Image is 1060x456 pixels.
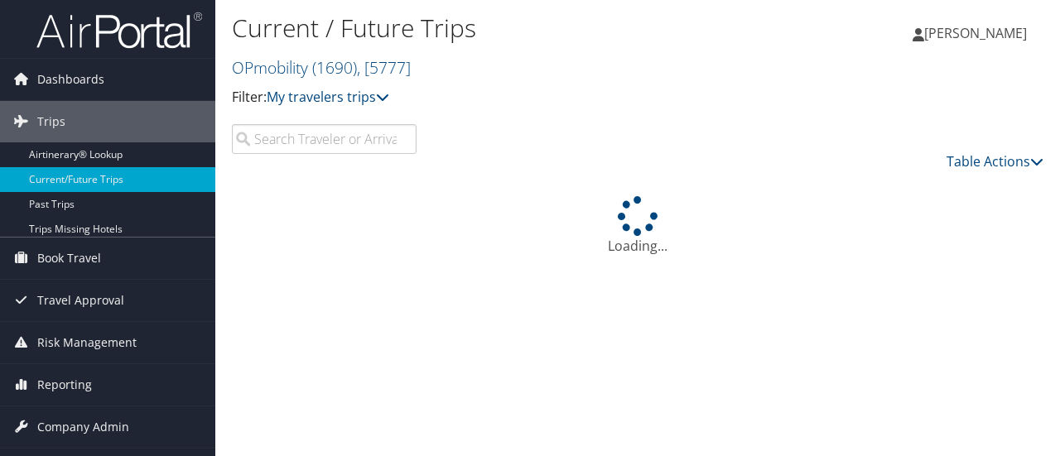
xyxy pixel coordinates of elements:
[312,56,357,79] span: ( 1690 )
[36,11,202,50] img: airportal-logo.png
[37,364,92,406] span: Reporting
[267,88,389,106] a: My travelers trips
[232,87,773,108] p: Filter:
[37,238,101,279] span: Book Travel
[37,322,137,363] span: Risk Management
[947,152,1043,170] a: Table Actions
[232,124,417,154] input: Search Traveler or Arrival City
[37,101,65,142] span: Trips
[37,59,104,100] span: Dashboards
[37,406,129,448] span: Company Admin
[232,56,411,79] a: OPmobility
[357,56,411,79] span: , [ 5777 ]
[913,8,1043,58] a: [PERSON_NAME]
[37,280,124,321] span: Travel Approval
[232,196,1043,256] div: Loading...
[232,11,773,46] h1: Current / Future Trips
[924,24,1027,42] span: [PERSON_NAME]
